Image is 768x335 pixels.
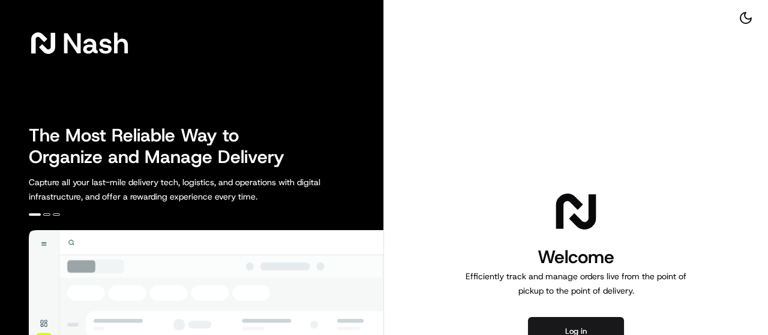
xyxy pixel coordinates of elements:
p: Capture all your last-mile delivery tech, logistics, and operations with digital infrastructure, ... [29,175,374,204]
span: Nash [62,31,129,55]
h1: Welcome [461,245,691,269]
p: Efficiently track and manage orders live from the point of pickup to the point of delivery. [461,269,691,298]
h2: The Most Reliable Way to Organize and Manage Delivery [29,125,298,168]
